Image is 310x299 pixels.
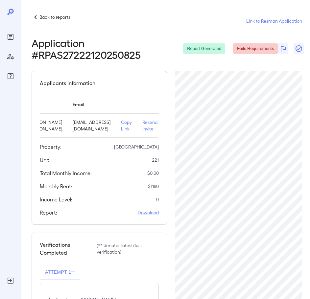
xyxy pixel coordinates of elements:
div: FAQ [5,71,16,81]
p: [PERSON_NAME] [PERSON_NAME] [27,119,62,132]
span: Report Generated [183,46,225,52]
h5: Total Monthly Income: [40,169,92,177]
h5: Report: [40,209,57,217]
a: Link to Resman Application [246,18,302,24]
h5: Property: [40,143,61,151]
p: Copy Link [121,119,132,132]
p: Back to reports [39,14,70,20]
h5: Monthly Rent: [40,182,72,190]
p: [EMAIL_ADDRESS][DOMAIN_NAME] [73,119,110,132]
p: (** denotes latest/last verification) [97,242,159,255]
a: Download [138,209,159,216]
p: [GEOGRAPHIC_DATA] [114,144,159,150]
h5: Unit: [40,156,51,164]
p: $ 1180 [148,183,159,190]
span: Fails Requirements [233,46,278,52]
p: $ 0.00 [147,170,159,176]
p: 0 [156,196,159,203]
h5: Applicants Information [40,79,95,87]
h2: Application # RPAS27222120250825 [32,37,175,60]
th: Name [22,95,67,114]
button: Close Report [294,43,304,54]
th: Email [67,95,116,114]
p: Resend Invite [142,119,157,132]
div: Reports [5,32,16,42]
h5: Income Level: [40,195,72,203]
h5: Verifications Completed [40,241,91,257]
button: Attempt 1** [40,264,80,280]
p: 221 [152,157,159,163]
div: Log Out [5,275,16,286]
div: Manage Users [5,51,16,62]
button: Flag Report [278,43,288,54]
table: simple table [22,95,163,138]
